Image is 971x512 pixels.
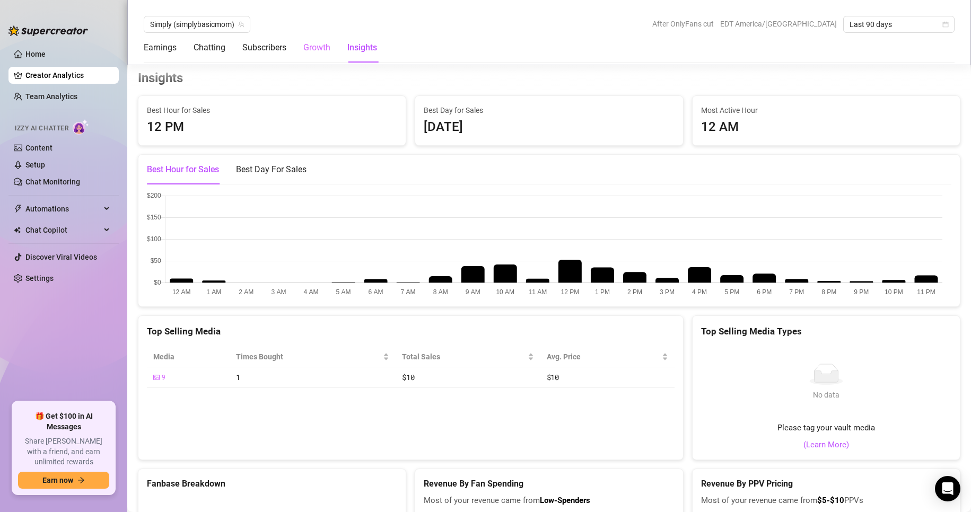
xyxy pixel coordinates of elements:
span: $10 [547,372,559,382]
div: No data [809,389,843,401]
div: Best Day For Sales [236,163,307,176]
a: Discover Viral Videos [25,253,97,261]
div: Best Hour for Sales [147,163,219,176]
a: (Learn More) [803,439,849,452]
span: After OnlyFans cut [652,16,714,32]
th: Media [147,347,230,367]
span: Share [PERSON_NAME] with a friend, and earn unlimited rewards [18,436,109,467]
span: 1 [236,372,240,382]
span: Chat Copilot [25,222,101,239]
div: Top Selling Media [147,324,675,339]
a: Home [25,50,46,58]
span: Izzy AI Chatter [15,123,68,134]
span: calendar [942,21,949,28]
a: Creator Analytics [25,67,110,84]
div: 12 AM [701,117,951,137]
a: Chat Monitoring [25,178,80,186]
div: [DATE] [424,117,674,137]
span: Most of your revenue came from [424,495,674,507]
a: Setup [25,161,45,169]
h5: Fanbase Breakdown [147,478,397,490]
span: Total Sales [402,351,525,363]
b: $5-$10 [817,496,844,505]
img: logo-BBDzfeDw.svg [8,25,88,36]
span: Last 90 days [850,16,948,32]
span: 9 [162,373,165,383]
div: Open Intercom Messenger [935,476,960,501]
span: Most Active Hour [701,104,951,116]
div: Insights [347,41,377,54]
span: Best Day for Sales [424,104,674,116]
th: Total Sales [396,347,540,367]
b: Low-Spenders [540,496,590,505]
h5: Revenue By PPV Pricing [701,478,951,490]
span: Automations [25,200,101,217]
span: 🎁 Get $100 in AI Messages [18,411,109,432]
div: Chatting [194,41,225,54]
a: Content [25,144,53,152]
span: arrow-right [77,476,85,484]
span: Earn now [42,476,73,484]
div: Earnings [144,41,177,54]
button: Earn nowarrow-right [18,472,109,489]
a: Team Analytics [25,92,77,101]
div: Subscribers [242,41,286,54]
span: Most of your revenue came from PPVs [701,495,951,507]
span: team [238,21,244,28]
div: Top Selling Media Types [701,324,951,339]
a: Settings [25,274,54,283]
span: $10 [402,372,414,382]
h3: Insights [138,70,183,87]
div: Growth [303,41,330,54]
div: 12 PM [147,117,397,137]
span: Times Bought [236,351,381,363]
th: Avg. Price [540,347,675,367]
img: AI Chatter [73,119,89,135]
span: Avg. Price [547,351,660,363]
span: picture [153,374,160,381]
span: thunderbolt [14,205,22,213]
th: Times Bought [230,347,396,367]
span: Simply (simplybasicmom) [150,16,244,32]
span: EDT America/[GEOGRAPHIC_DATA] [720,16,837,32]
img: Chat Copilot [14,226,21,234]
h5: Revenue By Fan Spending [424,478,674,490]
span: Best Hour for Sales [147,104,397,116]
span: Please tag your vault media [777,422,875,435]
